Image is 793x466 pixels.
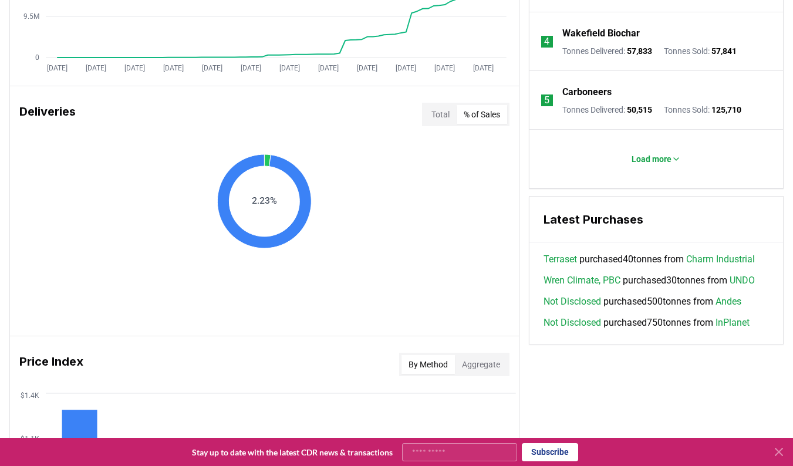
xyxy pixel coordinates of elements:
[279,64,300,72] tspan: [DATE]
[21,391,39,400] tspan: $1.4K
[544,295,601,309] a: Not Disclosed
[21,435,39,443] tspan: $1.1K
[457,105,507,124] button: % of Sales
[730,273,755,288] a: UNDO
[544,211,769,228] h3: Latest Purchases
[686,252,755,266] a: Charm Industrial
[562,85,612,99] a: Carboneers
[544,295,741,309] span: purchased 500 tonnes from
[716,316,750,330] a: InPlanet
[664,104,741,116] p: Tonnes Sold :
[163,64,184,72] tspan: [DATE]
[424,105,457,124] button: Total
[716,295,741,309] a: Andes
[632,153,671,165] p: Load more
[562,104,652,116] p: Tonnes Delivered :
[544,316,750,330] span: purchased 750 tonnes from
[627,105,652,114] span: 50,515
[19,103,76,126] h3: Deliveries
[19,353,83,376] h3: Price Index
[47,64,68,72] tspan: [DATE]
[627,46,652,56] span: 57,833
[252,195,277,206] text: 2.23%
[544,35,549,49] p: 4
[544,252,577,266] a: Terraset
[544,273,620,288] a: Wren Climate, PBC
[544,252,755,266] span: purchased 40 tonnes from
[544,316,601,330] a: Not Disclosed
[23,12,39,21] tspan: 9.5M
[544,273,755,288] span: purchased 30 tonnes from
[357,64,377,72] tspan: [DATE]
[124,64,145,72] tspan: [DATE]
[86,64,106,72] tspan: [DATE]
[711,105,741,114] span: 125,710
[401,355,455,374] button: By Method
[241,64,261,72] tspan: [DATE]
[396,64,416,72] tspan: [DATE]
[35,53,39,62] tspan: 0
[473,64,494,72] tspan: [DATE]
[434,64,455,72] tspan: [DATE]
[544,93,549,107] p: 5
[622,147,690,171] button: Load more
[455,355,507,374] button: Aggregate
[711,46,737,56] span: 57,841
[562,26,640,40] a: Wakefield Biochar
[562,45,652,57] p: Tonnes Delivered :
[318,64,339,72] tspan: [DATE]
[664,45,737,57] p: Tonnes Sold :
[202,64,222,72] tspan: [DATE]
